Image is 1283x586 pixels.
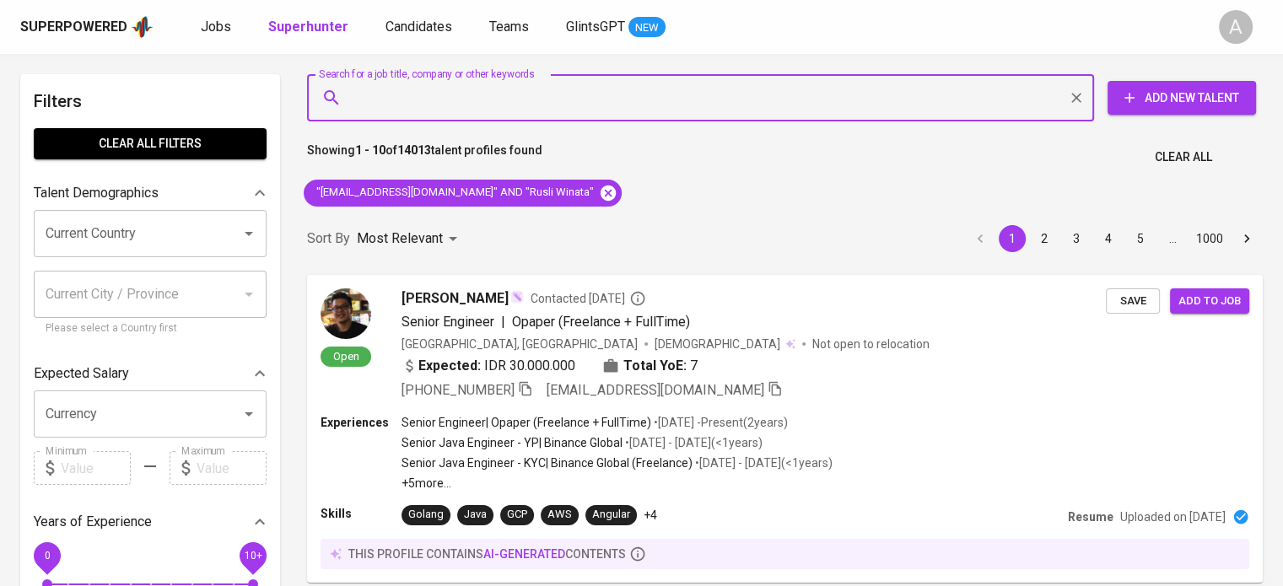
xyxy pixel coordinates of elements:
p: Experiences [321,414,402,431]
p: Expected Salary [34,363,129,384]
p: Skills [321,505,402,522]
button: Open [237,222,261,245]
img: app logo [131,14,154,40]
p: +4 [644,507,657,524]
p: Most Relevant [357,228,443,249]
p: Senior Engineer | Opaper (Freelance + FullTime) [402,414,651,431]
a: Superhunter [268,17,352,38]
span: | [501,312,505,332]
button: Save [1106,288,1160,315]
span: [PERSON_NAME] [402,288,509,309]
button: Open [237,402,261,426]
p: Sort By [307,228,350,249]
p: Years of Experience [34,512,152,532]
div: Talent Demographics [34,176,267,210]
svg: By Batam recruiter [629,290,646,307]
div: [GEOGRAPHIC_DATA], [GEOGRAPHIC_DATA] [402,336,638,352]
input: Value [197,451,267,485]
b: Total YoE: [623,356,687,376]
span: Candidates [385,19,452,35]
input: Value [61,451,131,485]
div: A [1219,10,1253,44]
p: this profile contains contents [348,546,626,562]
p: Not open to relocation [812,336,930,352]
b: Expected: [418,356,481,376]
nav: pagination navigation [964,225,1263,252]
h6: Filters [34,88,267,115]
p: Resume [1068,508,1113,525]
span: 7 [690,356,698,376]
p: Senior Java Engineer - YP | Binance Global [402,434,623,451]
span: Add to job [1178,292,1241,311]
button: Go to page 5 [1127,225,1154,252]
button: Clear All [1148,142,1219,173]
button: Go to page 4 [1095,225,1122,252]
span: Senior Engineer [402,314,494,330]
div: Java [464,507,487,523]
span: 0 [44,550,50,562]
span: Teams [489,19,529,35]
button: Go to page 2 [1031,225,1058,252]
a: Open[PERSON_NAME]Contacted [DATE]Senior Engineer|Opaper (Freelance + FullTime)[GEOGRAPHIC_DATA], ... [307,275,1263,583]
p: • [DATE] - Present ( 2 years ) [651,414,788,431]
span: [PHONE_NUMBER] [402,382,515,398]
div: GCP [507,507,527,523]
div: Golang [408,507,444,523]
p: Please select a Country first [46,320,255,337]
button: Go to page 3 [1063,225,1090,252]
span: GlintsGPT [566,19,625,35]
span: Opaper (Freelance + FullTime) [512,314,690,330]
button: Go to next page [1233,225,1260,252]
span: AI-generated [483,547,565,561]
span: Clear All [1155,147,1212,168]
p: +5 more ... [402,475,833,492]
span: Save [1114,292,1151,311]
div: IDR 30.000.000 [402,356,575,376]
div: "[EMAIL_ADDRESS][DOMAIN_NAME]" AND "Rusli Winata" [304,180,622,207]
img: magic_wand.svg [510,290,524,304]
span: Add New Talent [1121,88,1243,109]
span: NEW [628,19,666,36]
div: … [1159,230,1186,247]
span: [EMAIL_ADDRESS][DOMAIN_NAME] [547,382,764,398]
p: Talent Demographics [34,183,159,203]
div: Years of Experience [34,505,267,539]
div: AWS [547,507,572,523]
a: Jobs [201,17,234,38]
div: Angular [592,507,630,523]
span: Contacted [DATE] [531,290,646,307]
p: • [DATE] - [DATE] ( <1 years ) [693,454,833,471]
b: 14013 [397,143,431,157]
a: Teams [489,17,532,38]
p: Uploaded on [DATE] [1120,508,1226,525]
div: Expected Salary [34,357,267,390]
span: Open [326,349,366,363]
div: Superpowered [20,18,127,37]
button: Clear [1065,86,1088,110]
div: Most Relevant [357,223,463,255]
span: Clear All filters [47,133,253,154]
b: Superhunter [268,19,348,35]
p: • [DATE] - [DATE] ( <1 years ) [623,434,763,451]
span: [DEMOGRAPHIC_DATA] [655,336,783,352]
button: Clear All filters [34,128,267,159]
a: GlintsGPT NEW [566,17,666,38]
a: Candidates [385,17,456,38]
button: page 1 [999,225,1026,252]
b: 1 - 10 [355,143,385,157]
span: "[EMAIL_ADDRESS][DOMAIN_NAME]" AND "Rusli Winata" [304,185,604,201]
span: 10+ [244,550,261,562]
button: Add New Talent [1108,81,1256,115]
a: Superpoweredapp logo [20,14,154,40]
p: Showing of talent profiles found [307,142,542,173]
span: Jobs [201,19,231,35]
button: Go to page 1000 [1191,225,1228,252]
img: e714245578977dec75f2ba18165e65a7.jpeg [321,288,371,339]
button: Add to job [1170,288,1249,315]
p: Senior Java Engineer - KYC | Binance Global (Freelance) [402,454,693,471]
